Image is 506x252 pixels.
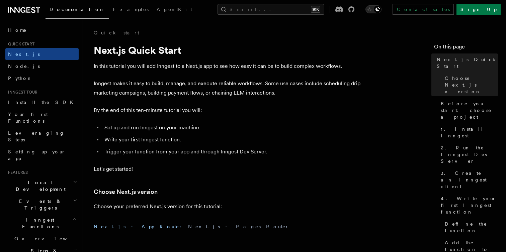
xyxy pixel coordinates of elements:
a: Choose Next.js version [94,187,158,197]
a: Install the SDK [5,96,79,108]
span: Overview [14,236,83,241]
span: Examples [113,7,149,12]
span: Next.js [8,51,40,57]
a: Setting up your app [5,146,79,164]
span: Before you start: choose a project [441,100,498,120]
a: Quick start [94,29,139,36]
a: Sign Up [456,4,501,15]
button: Inngest Functions [5,214,79,233]
p: Let's get started! [94,164,361,174]
button: Next.js - App Router [94,219,183,234]
a: Leveraging Steps [5,127,79,146]
li: Trigger your function from your app and through Inngest Dev Server. [102,147,361,156]
span: Documentation [50,7,105,12]
span: Features [5,170,28,175]
a: Next.js [5,48,79,60]
span: Setting up your app [8,149,66,161]
a: 3. Create an Inngest client [438,167,498,193]
a: Node.js [5,60,79,72]
span: Home [8,27,27,33]
span: AgentKit [157,7,192,12]
span: 3. Create an Inngest client [441,170,498,190]
button: Local Development [5,176,79,195]
span: Quick start [5,41,34,47]
p: By the end of this ten-minute tutorial you will: [94,106,361,115]
h1: Next.js Quick Start [94,44,361,56]
a: 1. Install Inngest [438,123,498,142]
a: Documentation [46,2,109,19]
kbd: ⌘K [311,6,320,13]
span: Events & Triggers [5,198,73,211]
button: Toggle dark mode [365,5,382,13]
a: Next.js Quick Start [434,53,498,72]
span: Next.js Quick Start [437,56,498,70]
span: Inngest Functions [5,217,72,230]
span: Local Development [5,179,73,193]
span: Node.js [8,64,40,69]
a: Your first Functions [5,108,79,127]
p: Inngest makes it easy to build, manage, and execute reliable workflows. Some use cases include sc... [94,79,361,98]
span: 2. Run the Inngest Dev Server [441,144,498,164]
li: Set up and run Inngest on your machine. [102,123,361,132]
h4: On this page [434,43,498,53]
a: Home [5,24,79,36]
span: Inngest tour [5,90,37,95]
span: Your first Functions [8,112,48,124]
span: Define the function [445,221,498,234]
span: 1. Install Inngest [441,126,498,139]
span: Install the SDK [8,100,77,105]
a: Overview [12,233,79,245]
span: Leveraging Steps [8,130,65,142]
span: 4. Write your first Inngest function [441,195,498,215]
a: AgentKit [153,2,196,18]
button: Next.js - Pages Router [188,219,289,234]
a: Choose Next.js version [442,72,498,98]
a: 2. Run the Inngest Dev Server [438,142,498,167]
a: Contact sales [393,4,454,15]
a: Examples [109,2,153,18]
span: Choose Next.js version [445,75,498,95]
li: Write your first Inngest function. [102,135,361,144]
p: Choose your preferred Next.js version for this tutorial: [94,202,361,211]
p: In this tutorial you will add Inngest to a Next.js app to see how easy it can be to build complex... [94,61,361,71]
a: Python [5,72,79,84]
a: 4. Write your first Inngest function [438,193,498,218]
a: Define the function [442,218,498,237]
a: Before you start: choose a project [438,98,498,123]
button: Search...⌘K [218,4,324,15]
button: Events & Triggers [5,195,79,214]
span: Python [8,76,32,81]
